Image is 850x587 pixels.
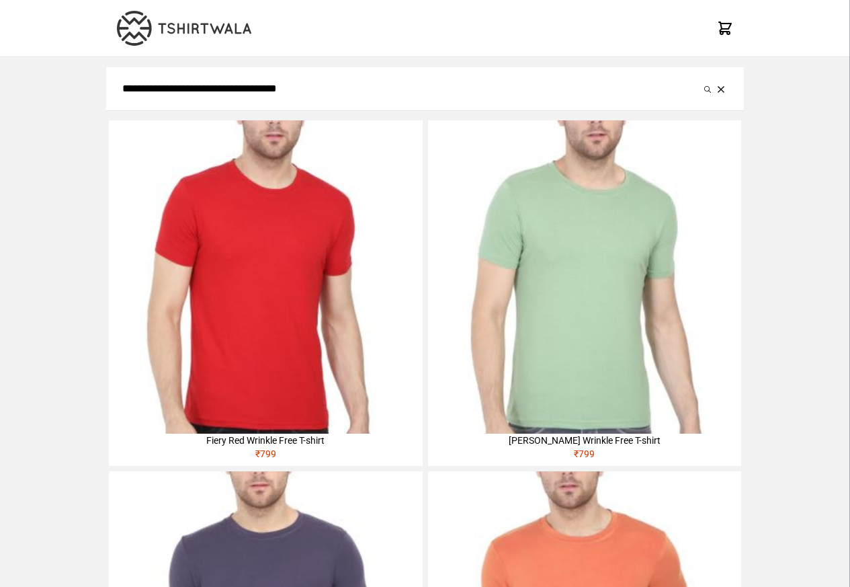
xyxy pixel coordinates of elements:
[714,81,728,97] button: Clear the search query.
[701,81,714,97] button: Submit your search query.
[109,447,422,466] div: ₹ 799
[117,11,251,46] img: TW-LOGO-400-104.png
[109,434,422,447] div: Fiery Red Wrinkle Free T-shirt
[109,120,422,466] a: Fiery Red Wrinkle Free T-shirt₹799
[428,447,741,466] div: ₹ 799
[428,434,741,447] div: [PERSON_NAME] Wrinkle Free T-shirt
[428,120,741,466] a: [PERSON_NAME] Wrinkle Free T-shirt₹799
[109,120,422,434] img: 4M6A2225-320x320.jpg
[428,120,741,434] img: 4M6A2211-320x320.jpg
